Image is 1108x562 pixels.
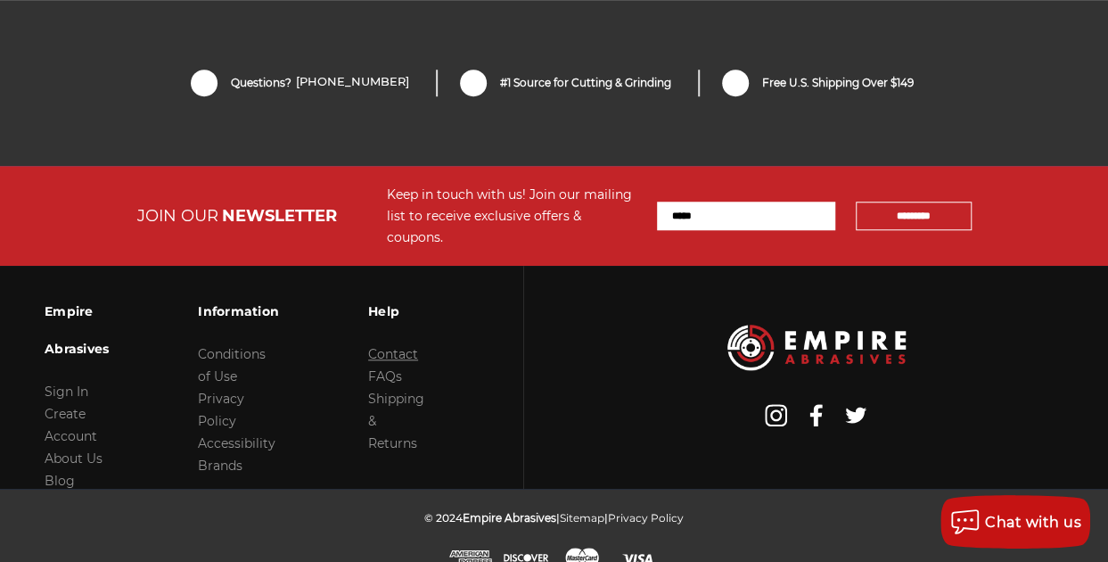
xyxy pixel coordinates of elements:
[45,384,88,400] a: Sign In
[463,511,556,525] span: Empire Abrasives
[368,346,418,362] a: Contact
[296,75,409,91] a: [PHONE_NUMBER]
[45,473,75,489] a: Blog
[500,75,671,91] span: #1 Source for Cutting & Grinding
[198,391,244,429] a: Privacy Policy
[45,406,97,444] a: Create Account
[231,75,409,91] span: Questions?
[608,511,684,525] a: Privacy Policy
[198,293,279,330] h3: Information
[940,495,1090,549] button: Chat with us
[424,507,684,529] p: © 2024 | |
[198,458,242,474] a: Brands
[560,511,604,525] a: Sitemap
[368,391,424,451] a: Shipping & Returns
[368,293,424,330] h3: Help
[368,368,402,384] a: FAQs
[45,450,103,467] a: About Us
[762,75,914,91] span: Free U.S. Shipping Over $149
[727,325,906,370] img: Empire Abrasives Logo Image
[45,293,109,368] h3: Empire Abrasives
[222,206,337,226] span: NEWSLETTER
[137,206,218,226] span: JOIN OUR
[198,346,266,384] a: Conditions of Use
[387,184,639,248] div: Keep in touch with us! Join our mailing list to receive exclusive offers & coupons.
[985,514,1081,531] span: Chat with us
[198,435,275,451] a: Accessibility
